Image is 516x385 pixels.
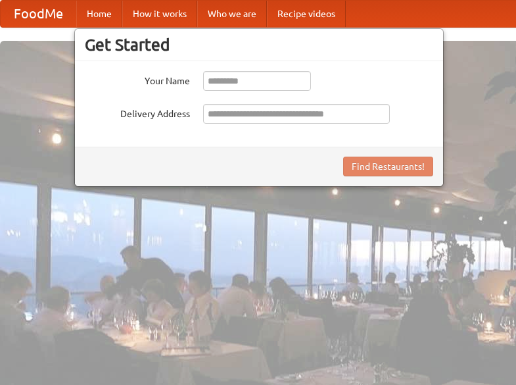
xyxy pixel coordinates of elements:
[76,1,122,27] a: Home
[122,1,197,27] a: How it works
[1,1,76,27] a: FoodMe
[85,35,433,55] h3: Get Started
[85,71,190,88] label: Your Name
[267,1,346,27] a: Recipe videos
[85,104,190,120] label: Delivery Address
[343,157,433,176] button: Find Restaurants!
[197,1,267,27] a: Who we are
